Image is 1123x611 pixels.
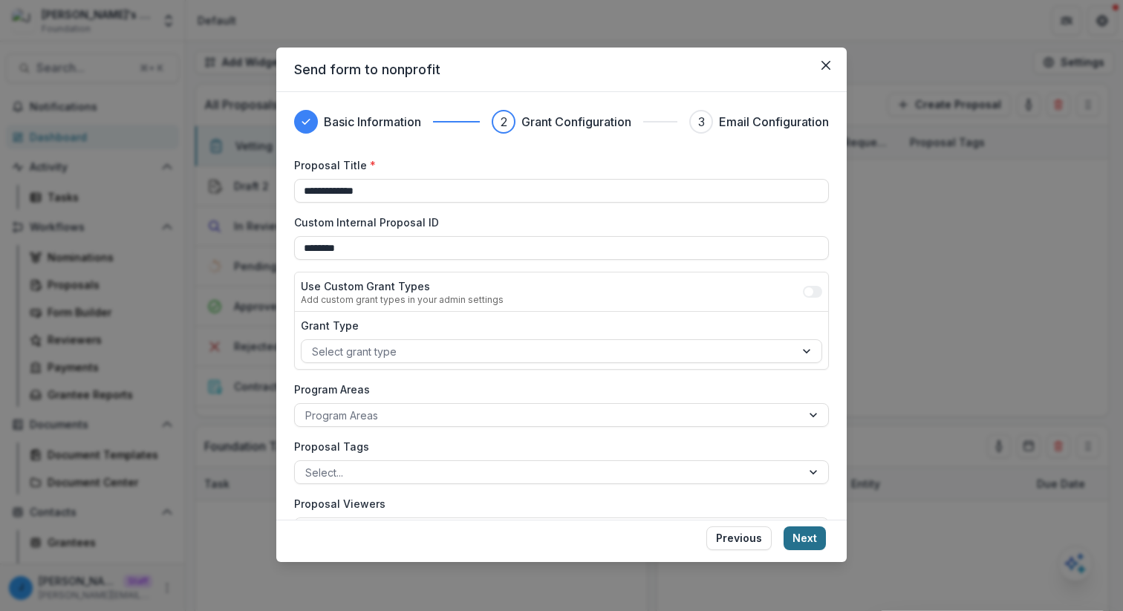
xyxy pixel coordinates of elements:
header: Send form to nonprofit [276,48,847,92]
label: Custom Internal Proposal ID [294,215,820,230]
h3: Email Configuration [719,113,829,131]
h3: Basic Information [324,113,421,131]
label: Proposal Title [294,157,820,173]
button: Close [814,53,838,77]
div: Progress [294,110,829,134]
label: Proposal Tags [294,439,820,454]
button: Next [784,526,826,550]
div: 3 [698,113,705,131]
label: Program Areas [294,382,820,397]
div: Add custom grant types in your admin settings [301,294,504,305]
div: 2 [501,113,507,131]
h3: Grant Configuration [521,113,631,131]
label: Use Custom Grant Types [301,278,504,294]
button: Previous [706,526,772,550]
label: Proposal Viewers [294,496,820,512]
label: Grant Type [301,318,813,333]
